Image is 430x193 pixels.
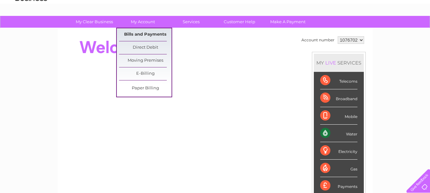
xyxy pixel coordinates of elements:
div: Clear Business is a trading name of Verastar Limited (registered in [GEOGRAPHIC_DATA] No. 3667643... [65,3,366,31]
a: Water [318,27,330,32]
div: Water [320,125,357,142]
a: Moving Premises [119,54,172,67]
a: Customer Help [213,16,266,28]
td: Account number [300,35,336,45]
a: 0333 014 3131 [310,3,354,11]
a: Services [165,16,217,28]
a: Direct Debit [119,41,172,54]
div: Electricity [320,142,357,160]
a: Blog [375,27,384,32]
div: LIVE [324,60,337,66]
a: Paper Billing [119,82,172,95]
a: My Account [116,16,169,28]
a: Contact [388,27,403,32]
img: logo.png [15,17,47,36]
a: Make A Payment [262,16,314,28]
a: Energy [334,27,348,32]
div: Gas [320,160,357,177]
a: E-Billing [119,67,172,80]
div: Telecoms [320,72,357,89]
div: MY SERVICES [314,54,364,72]
a: My Clear Business [68,16,121,28]
a: Telecoms [352,27,371,32]
a: Log out [409,27,424,32]
div: Broadband [320,89,357,107]
a: Bills and Payments [119,28,172,41]
div: Mobile [320,107,357,125]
